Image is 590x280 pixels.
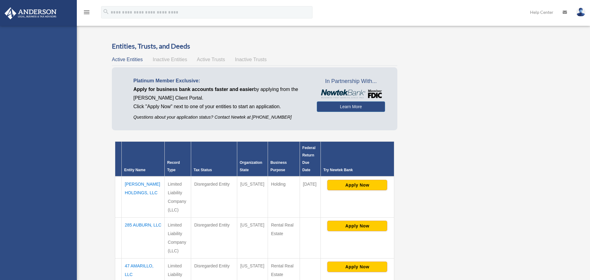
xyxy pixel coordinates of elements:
i: menu [83,9,90,16]
div: Try Newtek Bank [323,166,391,174]
a: Learn More [317,101,385,112]
th: Tax Status [191,142,237,177]
span: Active Trusts [197,57,225,62]
button: Apply Now [327,180,387,190]
td: 285 AUBURN, LLC [122,218,165,258]
img: User Pic [576,8,585,17]
th: Organization State [237,142,268,177]
span: Active Entities [112,57,143,62]
p: Click "Apply Now" next to one of your entities to start an application. [133,102,308,111]
td: [PERSON_NAME] HOLDINGS, LLC [122,176,165,218]
td: Disregarded Entity [191,176,237,218]
a: menu [83,11,90,16]
span: Inactive Trusts [235,57,267,62]
p: Platinum Member Exclusive: [133,77,308,85]
span: Apply for business bank accounts faster and easier [133,87,254,92]
span: In Partnership With... [317,77,385,86]
span: Inactive Entities [153,57,187,62]
td: Holding [268,176,300,218]
i: search [103,8,109,15]
img: Anderson Advisors Platinum Portal [3,7,58,19]
button: Apply Now [327,262,387,272]
img: NewtekBankLogoSM.png [320,89,382,99]
td: Limited Liability Company (LLC) [165,218,191,258]
p: Questions about your application status? Contact Newtek at [PHONE_NUMBER] [133,113,308,121]
h3: Entities, Trusts, and Deeds [112,41,397,51]
td: Disregarded Entity [191,218,237,258]
td: [US_STATE] [237,176,268,218]
th: Business Purpose [268,142,300,177]
button: Apply Now [327,221,387,231]
td: Limited Liability Company (LLC) [165,176,191,218]
th: Entity Name [122,142,165,177]
th: Record Type [165,142,191,177]
td: Rental Real Estate [268,218,300,258]
td: [US_STATE] [237,218,268,258]
td: [DATE] [300,176,321,218]
th: Federal Return Due Date [300,142,321,177]
p: by applying from the [PERSON_NAME] Client Portal. [133,85,308,102]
